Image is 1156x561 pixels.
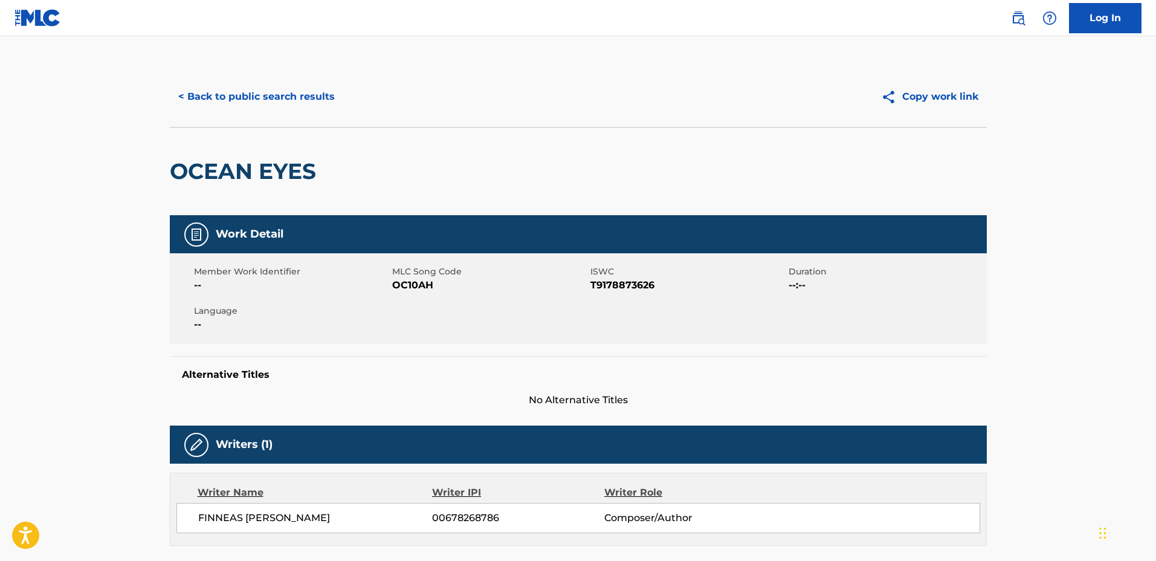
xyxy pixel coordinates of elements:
[170,82,343,112] button: < Back to public search results
[194,305,389,317] span: Language
[170,158,322,185] h2: OCEAN EYES
[604,511,761,525] span: Composer/Author
[194,278,389,293] span: --
[873,82,987,112] button: Copy work link
[1042,11,1057,25] img: help
[194,317,389,332] span: --
[15,9,61,27] img: MLC Logo
[392,278,587,293] span: OC10AH
[1099,515,1106,551] div: Drag
[789,278,984,293] span: --:--
[1038,6,1062,30] div: Help
[182,369,975,381] h5: Alternative Titles
[198,511,433,525] span: FINNEAS [PERSON_NAME]
[1006,6,1030,30] a: Public Search
[216,227,283,241] h5: Work Detail
[198,485,433,500] div: Writer Name
[194,265,389,278] span: Member Work Identifier
[189,227,204,242] img: Work Detail
[432,485,604,500] div: Writer IPI
[1069,3,1141,33] a: Log In
[170,393,987,407] span: No Alternative Titles
[1011,11,1025,25] img: search
[590,265,786,278] span: ISWC
[789,265,984,278] span: Duration
[1096,503,1156,561] iframe: Chat Widget
[432,511,604,525] span: 00678268786
[189,438,204,452] img: Writers
[216,438,273,452] h5: Writers (1)
[881,89,902,105] img: Copy work link
[590,278,786,293] span: T9178873626
[604,485,761,500] div: Writer Role
[392,265,587,278] span: MLC Song Code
